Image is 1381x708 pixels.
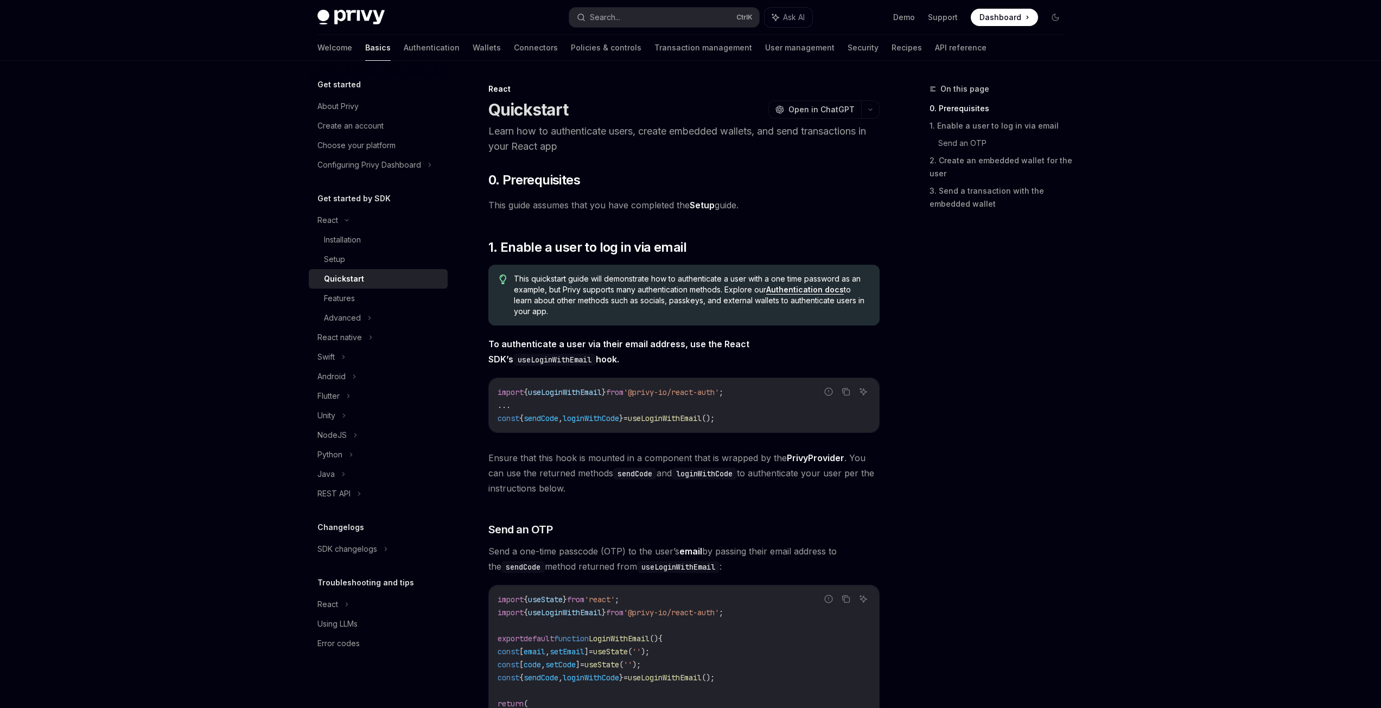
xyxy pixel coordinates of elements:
[679,546,702,557] strong: email
[690,200,715,211] a: Setup
[519,673,524,683] span: {
[589,647,593,656] span: =
[702,413,715,423] span: ();
[317,429,347,442] div: NodeJS
[498,413,519,423] span: const
[498,608,524,617] span: import
[317,617,358,630] div: Using LLMs
[563,413,619,423] span: loginWithCode
[514,273,868,317] span: This quickstart guide will demonstrate how to authenticate a user with a one time password as an ...
[488,450,880,496] span: Ensure that this hook is mounted in a component that is wrapped by the . You can use the returned...
[602,387,606,397] span: }
[765,8,812,27] button: Ask AI
[563,595,567,604] span: }
[309,269,448,289] a: Quickstart
[615,595,619,604] span: ;
[488,339,749,365] strong: To authenticate a user via their email address, use the React SDK’s hook.
[317,448,342,461] div: Python
[498,400,511,410] span: ...
[498,387,524,397] span: import
[1047,9,1064,26] button: Toggle dark mode
[519,647,524,656] span: [
[619,660,623,669] span: (
[524,595,528,604] span: {
[593,647,628,656] span: useState
[719,387,723,397] span: ;
[822,385,836,399] button: Report incorrect code
[324,311,361,324] div: Advanced
[317,192,391,205] h5: Get started by SDK
[513,354,596,366] code: useLoginWithEmail
[788,104,855,115] span: Open in ChatGPT
[545,660,576,669] span: setCode
[545,647,550,656] span: ,
[541,660,545,669] span: ,
[488,84,880,94] div: React
[473,35,501,61] a: Wallets
[623,413,628,423] span: =
[317,158,421,171] div: Configuring Privy Dashboard
[584,660,619,669] span: useState
[317,521,364,534] h5: Changelogs
[590,11,620,24] div: Search...
[488,171,580,189] span: 0. Prerequisites
[571,35,641,61] a: Policies & controls
[637,561,720,573] code: useLoginWithEmail
[930,100,1073,117] a: 0. Prerequisites
[702,673,715,683] span: ();
[317,543,377,556] div: SDK changelogs
[501,561,545,573] code: sendCode
[524,634,554,643] span: default
[589,634,650,643] span: LoginWithEmail
[558,673,563,683] span: ,
[822,592,836,606] button: Report incorrect code
[563,673,619,683] span: loginWithCode
[324,233,361,246] div: Installation
[783,12,805,23] span: Ask AI
[309,289,448,308] a: Features
[928,12,958,23] a: Support
[623,660,632,669] span: ''
[623,608,719,617] span: '@privy-io/react-auth'
[613,468,657,480] code: sendCode
[488,239,686,256] span: 1. Enable a user to log in via email
[619,413,623,423] span: }
[309,97,448,116] a: About Privy
[658,634,663,643] span: {
[940,82,989,95] span: On this page
[768,100,861,119] button: Open in ChatGPT
[309,614,448,634] a: Using LLMs
[641,647,650,656] span: );
[309,634,448,653] a: Error codes
[628,647,632,656] span: (
[787,452,844,464] a: PrivyProvider
[317,637,360,650] div: Error codes
[488,522,553,537] span: Send an OTP
[848,35,879,61] a: Security
[317,331,362,344] div: React native
[499,275,507,284] svg: Tip
[528,595,563,604] span: useState
[623,387,719,397] span: '@privy-io/react-auth'
[569,8,759,27] button: Search...CtrlK
[606,608,623,617] span: from
[404,35,460,61] a: Authentication
[317,10,385,25] img: dark logo
[930,182,1073,213] a: 3. Send a transaction with the embedded wallet
[317,487,351,500] div: REST API
[524,413,558,423] span: sendCode
[488,100,569,119] h1: Quickstart
[528,608,602,617] span: useLoginWithEmail
[309,136,448,155] a: Choose your platform
[856,592,870,606] button: Ask AI
[632,660,641,669] span: );
[524,660,541,669] span: code
[628,673,702,683] span: useLoginWithEmail
[365,35,391,61] a: Basics
[317,576,414,589] h5: Troubleshooting and tips
[317,370,346,383] div: Android
[736,13,753,22] span: Ctrl K
[650,634,658,643] span: ()
[524,608,528,617] span: {
[317,78,361,91] h5: Get started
